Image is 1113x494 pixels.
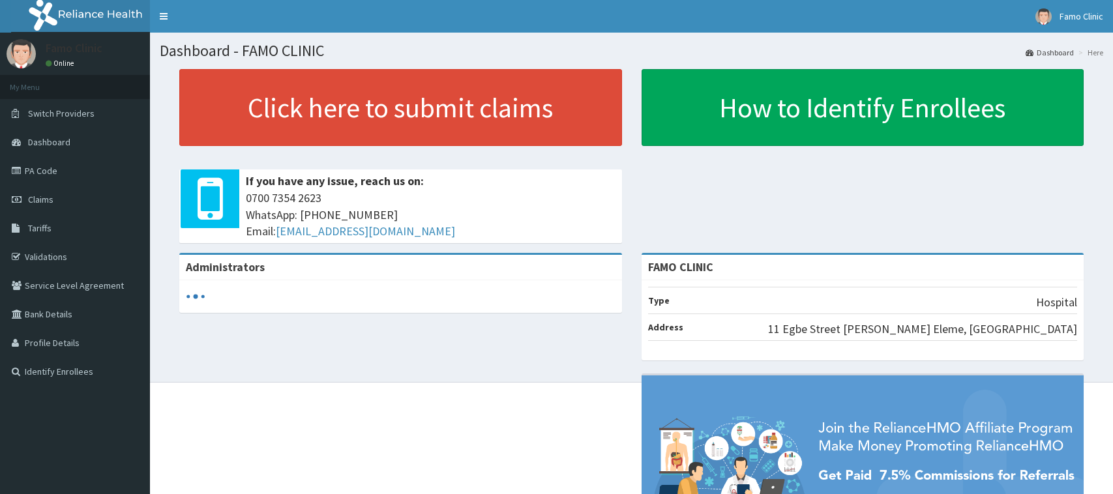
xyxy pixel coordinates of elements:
span: Claims [28,194,53,205]
a: Online [46,59,77,68]
span: Dashboard [28,136,70,148]
a: [EMAIL_ADDRESS][DOMAIN_NAME] [276,224,455,239]
img: User Image [1035,8,1052,25]
a: Click here to submit claims [179,69,622,146]
span: Famo Clinic [1060,10,1103,22]
span: Tariffs [28,222,52,234]
b: Type [648,295,670,306]
a: How to Identify Enrollees [642,69,1084,146]
p: Hospital [1036,294,1077,311]
b: If you have any issue, reach us on: [246,173,424,188]
b: Administrators [186,259,265,274]
img: User Image [7,39,36,68]
span: Switch Providers [28,108,95,119]
span: 0700 7354 2623 WhatsApp: [PHONE_NUMBER] Email: [246,190,616,240]
p: Famo Clinic [46,42,102,54]
svg: audio-loading [186,287,205,306]
li: Here [1075,47,1103,58]
a: Dashboard [1026,47,1074,58]
strong: FAMO CLINIC [648,259,713,274]
b: Address [648,321,683,333]
p: 11 Egbe Street [PERSON_NAME] Eleme, [GEOGRAPHIC_DATA] [768,321,1077,338]
h1: Dashboard - FAMO CLINIC [160,42,1103,59]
